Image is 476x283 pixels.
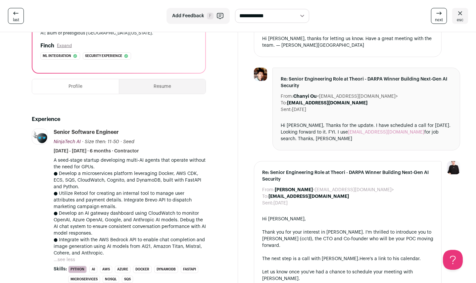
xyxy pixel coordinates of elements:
div: Hi [PERSON_NAME], [262,216,433,222]
img: 9240684-medium_jpg [447,161,460,174]
button: Resume [119,79,206,94]
a: Here's a link to his calendar. [359,256,421,261]
button: ...see less [54,256,75,263]
li: SQS [122,276,133,283]
dd: <[EMAIL_ADDRESS][DOMAIN_NAME]> [275,187,394,193]
span: Seed [123,140,134,144]
dt: From: [262,187,275,193]
span: esc [457,17,463,23]
li: Microservices [68,276,100,283]
span: Skills: [54,266,67,272]
span: [DATE] - [DATE] · 6 months · Contractor [54,148,139,154]
span: · Size then: 11-50 [82,140,119,144]
button: Add Feedback F [167,8,230,24]
a: esc [452,8,468,24]
span: Add Feedback [172,13,204,19]
dt: To: [262,193,268,200]
span: last [13,17,19,23]
span: next [435,17,443,23]
span: F [207,13,214,19]
b: [PERSON_NAME] [275,188,313,192]
button: Profile [32,79,119,94]
dd: [DATE] [292,106,306,113]
div: Senior Software Engineer [54,129,119,136]
span: Re: Senior Engineering Role at Theori - DARPA Winner Building Next-Gen AI Security [262,169,433,183]
div: Hi [PERSON_NAME], thanks for letting us know. Have a great meeting with the team. — [PERSON_NAME]... [262,35,433,49]
a: last [8,8,24,24]
a: [EMAIL_ADDRESS][DOMAIN_NAME] [348,130,424,135]
dd: <[EMAIL_ADDRESS][DOMAIN_NAME]> [293,93,398,100]
span: Ml integration [43,53,71,59]
li: AI [89,266,97,273]
span: Security experience [85,53,122,59]
h2: Finch [40,42,54,50]
iframe: Help Scout Beacon - Open [443,250,463,270]
b: [EMAIL_ADDRESS][DOMAIN_NAME] [268,194,349,199]
a: next [431,8,447,24]
span: Re: Senior Engineering Role at Theori - DARPA Winner Building Next-Gen AI Security [281,76,452,89]
li: FastAPI [181,266,198,273]
div: Thank you for your interest in [PERSON_NAME]. I'm thrilled to introduce you to [PERSON_NAME] (cc'... [262,229,433,249]
p: ● Develop a microservices platform leveraging Docker, AWS CDK, ECS, SQS, CloudWatch, Cognito, and... [54,170,206,190]
b: Chanyi Ou [293,94,317,99]
dt: Sent: [281,106,292,113]
dt: Sent: [262,200,273,206]
p: ● Develop an AI gateway dashboard using CloudWatch to monitor OpenAI, Azure OpenAI, Google, and A... [54,210,206,237]
img: 028f19cc0d46735f1e6fc097a6bfce0fcf9b10d61fb792b11d5381afcca463ea.png [32,129,47,144]
h2: Experience [32,115,206,123]
li: AWS [100,266,112,273]
button: Expand [57,43,72,48]
div: Hi [PERSON_NAME], Thanks for the update. I have scheduled a call for [DATE]. Looking forward to i... [281,122,452,142]
p: ● Integrate with the AWS Bedrock API to enable chat completion and image generation using AI mode... [54,237,206,256]
li: Azure [115,266,130,273]
img: f2ddf393fa9404a7b492d726e72116635320d6e739e79f77273d0ce34de74c41.jpg [254,68,267,81]
div: Let us know once you've had a chance to schedule your meeting with [PERSON_NAME]. [262,269,433,282]
dd: [DATE] [273,200,288,206]
li: Python [68,266,87,273]
li: DynamoDB [154,266,178,273]
li: Docker [133,266,152,273]
dt: From: [281,93,293,100]
span: · [120,139,122,145]
span: NinjaTech AI [54,140,81,144]
div: The next step is a call with [PERSON_NAME]. [262,255,433,262]
p: ● Utilize Retool for creating an internal tool to manage user attributes and payment details. Int... [54,190,206,210]
p: A seed-stage startup developing multi-AI agents that operate without the need for GPUs. [54,157,206,170]
dt: To: [281,100,287,106]
li: NoSQL [103,276,119,283]
b: [EMAIL_ADDRESS][DOMAIN_NAME] [287,101,367,105]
